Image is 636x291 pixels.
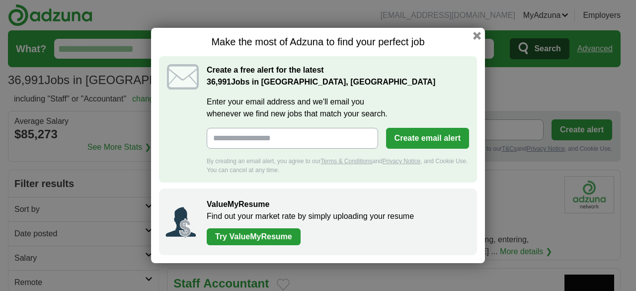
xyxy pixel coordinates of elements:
strong: Jobs in [GEOGRAPHIC_DATA], [GEOGRAPHIC_DATA] [207,78,435,86]
a: Privacy Notice [383,158,421,165]
h2: ValueMyResume [207,198,467,210]
label: Enter your email address and we'll email you whenever we find new jobs that match your search. [207,96,469,120]
span: 36,991 [207,76,231,88]
div: By creating an email alert, you agree to our and , and Cookie Use. You can cancel at any time. [207,157,469,175]
a: Terms & Conditions [320,158,372,165]
h2: Create a free alert for the latest [207,64,469,88]
h1: Make the most of Adzuna to find your perfect job [159,36,477,48]
p: Find out your market rate by simply uploading your resume [207,210,467,222]
img: icon_email.svg [167,64,199,90]
button: Create email alert [386,128,469,149]
a: Try ValueMyResume [207,228,301,245]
